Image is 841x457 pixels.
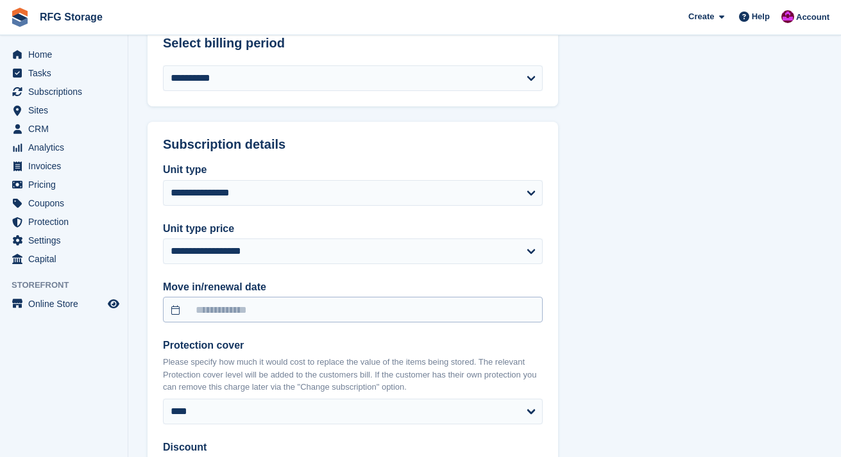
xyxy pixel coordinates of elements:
[6,295,121,313] a: menu
[6,64,121,82] a: menu
[28,157,105,175] span: Invoices
[6,138,121,156] a: menu
[6,231,121,249] a: menu
[796,11,829,24] span: Account
[28,213,105,231] span: Protection
[6,176,121,194] a: menu
[28,295,105,313] span: Online Store
[6,213,121,231] a: menu
[163,162,543,178] label: Unit type
[28,64,105,82] span: Tasks
[28,46,105,63] span: Home
[6,157,121,175] a: menu
[163,440,543,455] label: Discount
[28,194,105,212] span: Coupons
[12,279,128,292] span: Storefront
[6,83,121,101] a: menu
[28,83,105,101] span: Subscriptions
[6,194,121,212] a: menu
[10,8,30,27] img: stora-icon-8386f47178a22dfd0bd8f6a31ec36ba5ce8667c1dd55bd0f319d3a0aa187defe.svg
[28,138,105,156] span: Analytics
[6,120,121,138] a: menu
[35,6,108,28] a: RFG Storage
[28,250,105,268] span: Capital
[28,176,105,194] span: Pricing
[163,279,543,295] label: Move in/renewal date
[163,36,543,51] h2: Select billing period
[6,101,121,119] a: menu
[163,356,543,394] p: Please specify how much it would cost to replace the value of the items being stored. The relevan...
[163,137,543,152] h2: Subscription details
[6,46,121,63] a: menu
[163,221,543,237] label: Unit type price
[106,296,121,312] a: Preview store
[28,101,105,119] span: Sites
[688,10,714,23] span: Create
[28,120,105,138] span: CRM
[28,231,105,249] span: Settings
[781,10,794,23] img: Russell Grieve
[6,250,121,268] a: menu
[163,338,543,353] label: Protection cover
[752,10,770,23] span: Help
